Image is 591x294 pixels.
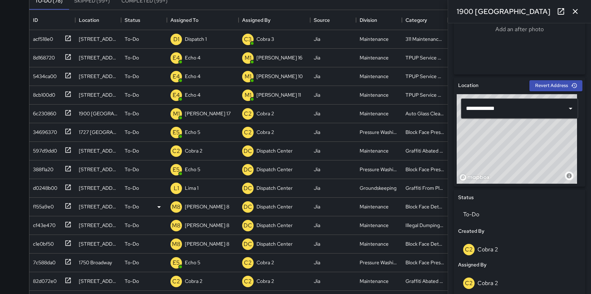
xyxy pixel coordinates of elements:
p: To-Do [125,240,139,247]
p: Cobra 2 [185,278,202,285]
p: Cobra 2 [256,110,274,117]
p: E4 [173,91,180,100]
p: [PERSON_NAME] 8 [185,240,229,247]
p: Dispatch Center [256,240,293,247]
p: C2 [244,110,252,118]
p: E5 [173,165,180,174]
div: Pressure Washing [360,129,398,136]
p: Dispatch 1 [185,35,207,43]
div: TPUP Service Requested [405,54,444,61]
p: [PERSON_NAME] 10 [256,73,303,80]
div: Pressure Washing [360,259,398,266]
p: To-Do [125,166,139,173]
div: 8cb100d0 [30,88,55,98]
div: Division [356,10,402,30]
p: To-Do [125,91,139,98]
div: 311 Maintenance Related Issue Reported [405,35,444,43]
p: Cobra 2 [256,129,274,136]
div: Illegal Dumping Removed [405,222,444,229]
div: Maintenance [360,278,389,285]
div: Jia [314,240,320,247]
div: ID [33,10,38,30]
p: D1 [173,35,179,44]
div: Jia [314,73,320,80]
div: Division [360,10,377,30]
p: Cobra 2 [256,259,274,266]
p: [PERSON_NAME] 8 [185,222,229,229]
div: Jia [314,222,320,229]
div: Jia [314,91,320,98]
div: 1701 Broadway [79,203,117,210]
div: Auto Glass Cleaned Up [405,110,444,117]
p: [PERSON_NAME] 16 [256,54,302,61]
div: Block Face Pressure Washed [405,129,444,136]
div: Maintenance [360,91,389,98]
div: TPUP Service Requested [405,73,444,80]
p: Echo 5 [185,166,200,173]
p: Dispatch Center [256,203,293,210]
p: Cobra 2 [256,278,274,285]
div: TPUP Service Requested [405,91,444,98]
p: C2 [244,259,252,267]
div: Maintenance [360,35,389,43]
div: Assigned By [239,10,310,30]
p: E4 [173,72,180,81]
p: Dispatch Center [256,166,293,173]
div: Jia [314,278,320,285]
p: M1 [245,91,251,100]
div: d0248b00 [30,182,57,192]
div: Block Face Detailed [405,203,444,210]
div: Jia [314,184,320,192]
p: C3 [244,35,252,44]
p: DC [244,203,252,211]
div: 827 Broadway [79,35,117,43]
p: C2 [244,128,252,137]
div: Jia [314,129,320,136]
div: Jia [314,203,320,210]
p: Echo 5 [185,129,200,136]
div: 1900 Broadway [79,110,117,117]
div: 1802 Telegraph Avenue [79,166,117,173]
div: 388f1a20 [30,163,53,173]
div: c1e0bf50 [30,237,54,247]
div: Graffiti From Planter Removed [405,184,444,192]
p: Echo 4 [185,91,201,98]
div: Assigned To [170,10,198,30]
div: Graffiti Abated Large [405,278,444,285]
div: 1750 Broadway [79,259,112,266]
p: C2 [172,147,180,155]
p: To-Do [125,222,139,229]
p: M8 [172,240,181,249]
div: acf518e0 [30,33,53,43]
p: [PERSON_NAME] 8 [185,203,229,210]
p: C2 [172,277,180,286]
div: Source [310,10,356,30]
div: Groundskeeping [360,184,397,192]
div: 146 Grand Avenue [79,73,117,80]
p: To-Do [125,54,139,61]
div: 1737 Broadway [79,222,117,229]
div: 441 9th Street [79,54,117,61]
div: Location [79,10,99,30]
p: E5 [173,128,180,137]
p: To-Do [125,259,139,266]
div: Pressure Washing [360,166,398,173]
div: Source [314,10,330,30]
div: Jia [314,35,320,43]
p: Cobra 3 [256,35,274,43]
div: 6c230860 [30,107,56,117]
p: Lima 1 [185,184,198,192]
div: Assigned To [167,10,239,30]
div: ID [29,10,75,30]
div: Location [75,10,121,30]
p: To-Do [125,203,139,210]
div: Graffiti Abated Large [405,147,444,154]
div: Maintenance [360,73,389,80]
p: [PERSON_NAME] 17 [185,110,231,117]
div: Jia [314,110,320,117]
div: Maintenance [360,240,389,247]
p: Dispatch Center [256,147,293,154]
p: To-Do [125,110,139,117]
div: Maintenance [360,222,389,229]
div: 1500 Broadway [79,278,117,285]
